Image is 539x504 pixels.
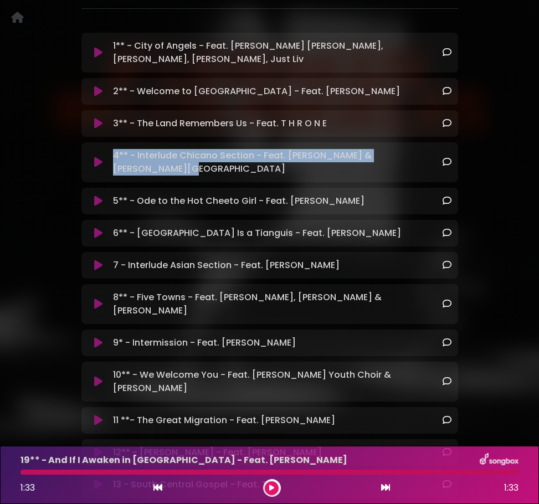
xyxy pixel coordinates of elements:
p: 8** - Five Towns - Feat. [PERSON_NAME], [PERSON_NAME] & [PERSON_NAME] [113,291,442,317]
img: songbox-logo-white.png [480,453,519,467]
p: 6** - [GEOGRAPHIC_DATA] Is a Tianguis - Feat. [PERSON_NAME] [113,227,401,240]
span: 1:33 [20,481,35,494]
span: 1:33 [504,481,519,495]
p: 5** - Ode to the Hot Cheeto Girl - Feat. [PERSON_NAME] [113,194,365,208]
p: 10** - We Welcome You - Feat. [PERSON_NAME] Youth Choir & [PERSON_NAME] [113,368,442,395]
p: 9* - Intermission - Feat. [PERSON_NAME] [113,336,296,349]
p: 7 - Interlude Asian Section - Feat. [PERSON_NAME] [113,259,340,272]
p: 1** - City of Angels - Feat. [PERSON_NAME] [PERSON_NAME], [PERSON_NAME], [PERSON_NAME], Just Liv [113,39,442,66]
p: 11 **- The Great Migration - Feat. [PERSON_NAME] [113,414,335,427]
p: 3** - The Land Remembers Us - Feat. T H R O N E [113,117,327,130]
p: 19** - And If I Awaken in [GEOGRAPHIC_DATA] - Feat. [PERSON_NAME] [20,454,347,467]
p: 2** - Welcome to [GEOGRAPHIC_DATA] - Feat. [PERSON_NAME] [113,85,400,98]
p: 4** - Interlude Chicano Section - Feat. [PERSON_NAME] & [PERSON_NAME][GEOGRAPHIC_DATA] [113,149,442,176]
